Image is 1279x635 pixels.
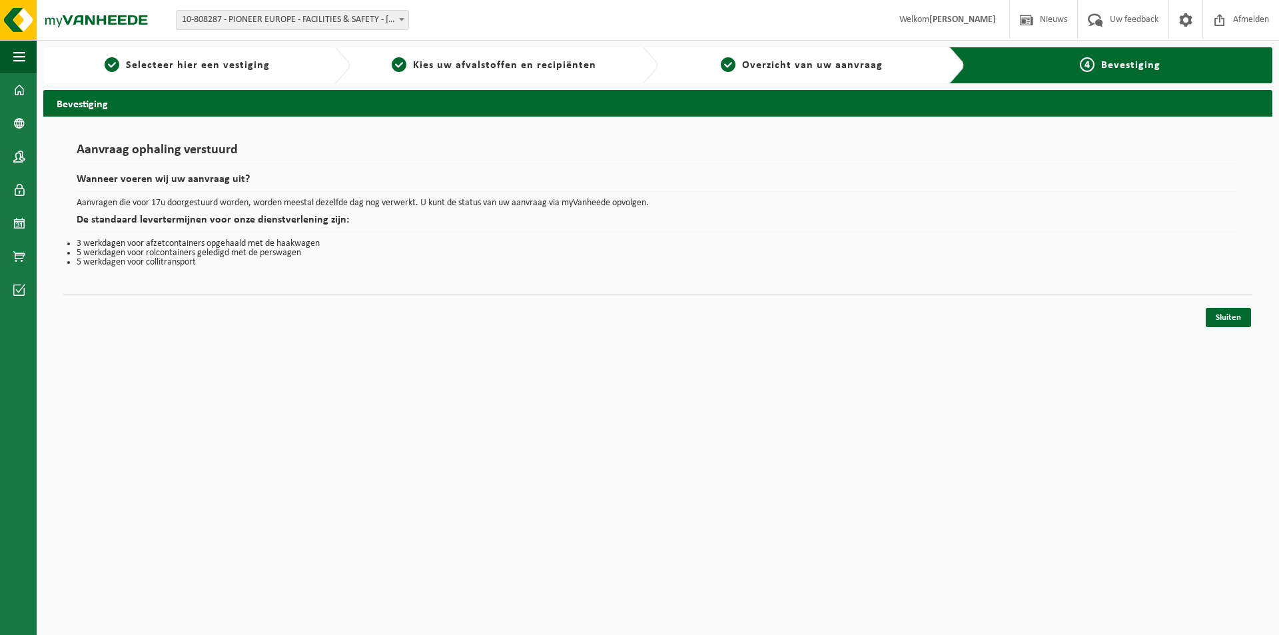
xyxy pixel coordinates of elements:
[742,60,883,71] span: Overzicht van uw aanvraag
[1206,308,1251,327] a: Sluiten
[929,15,996,25] strong: [PERSON_NAME]
[1101,60,1160,71] span: Bevestiging
[50,57,324,73] a: 1Selecteer hier een vestiging
[721,57,735,72] span: 3
[77,143,1239,164] h1: Aanvraag ophaling verstuurd
[43,90,1272,116] h2: Bevestiging
[105,57,119,72] span: 1
[77,174,1239,192] h2: Wanneer voeren wij uw aanvraag uit?
[126,60,270,71] span: Selecteer hier een vestiging
[77,215,1239,233] h2: De standaard levertermijnen voor onze dienstverlening zijn:
[77,258,1239,267] li: 5 werkdagen voor collitransport
[413,60,596,71] span: Kies uw afvalstoffen en recipiënten
[77,249,1239,258] li: 5 werkdagen voor rolcontainers geledigd met de perswagen
[357,57,631,73] a: 2Kies uw afvalstoffen en recipiënten
[176,10,409,30] span: 10-808287 - PIONEER EUROPE - FACILITIES & SAFETY - MELSELE
[392,57,406,72] span: 2
[1080,57,1094,72] span: 4
[77,199,1239,208] p: Aanvragen die voor 17u doorgestuurd worden, worden meestal dezelfde dag nog verwerkt. U kunt de s...
[77,239,1239,249] li: 3 werkdagen voor afzetcontainers opgehaald met de haakwagen
[177,11,408,29] span: 10-808287 - PIONEER EUROPE - FACILITIES & SAFETY - MELSELE
[665,57,939,73] a: 3Overzicht van uw aanvraag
